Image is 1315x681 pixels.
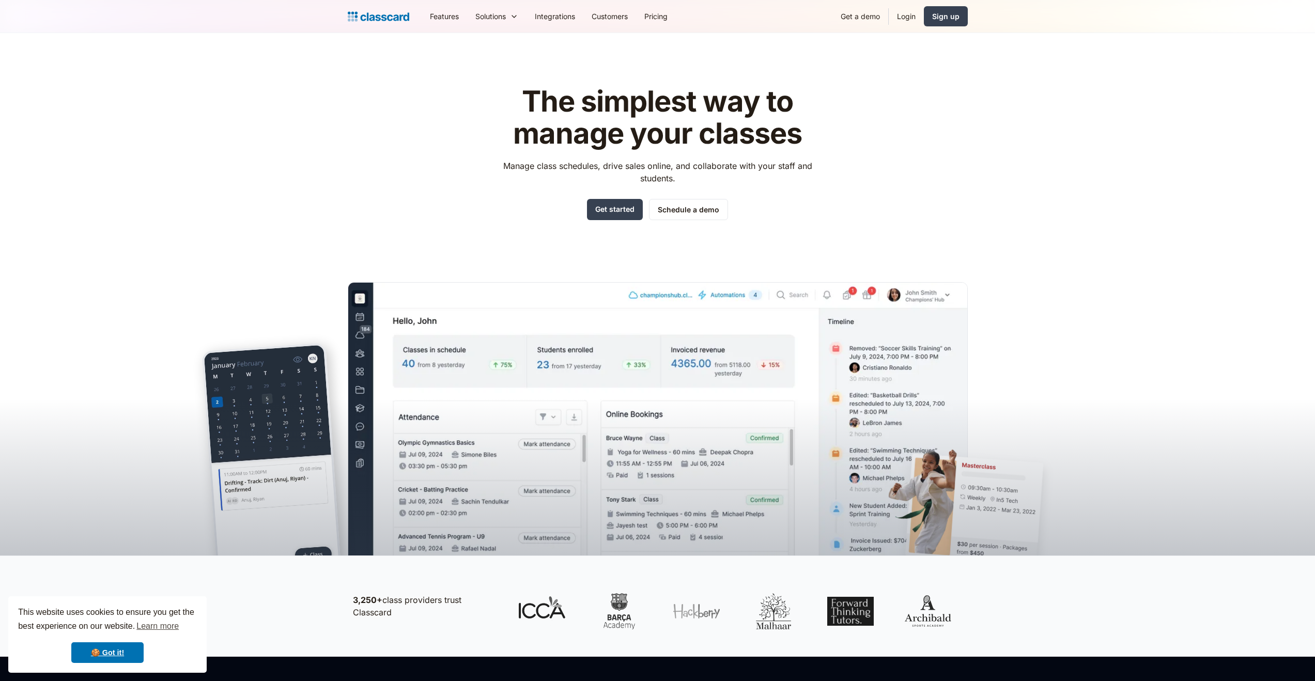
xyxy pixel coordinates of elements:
[8,596,207,673] div: cookieconsent
[587,199,643,220] a: Get started
[348,9,409,24] a: home
[467,5,527,28] div: Solutions
[924,6,968,26] a: Sign up
[583,5,636,28] a: Customers
[636,5,676,28] a: Pricing
[422,5,467,28] a: Features
[889,5,924,28] a: Login
[527,5,583,28] a: Integrations
[475,11,506,22] div: Solutions
[493,160,822,184] p: Manage class schedules, drive sales online, and collaborate with your staff and students.
[832,5,888,28] a: Get a demo
[932,11,960,22] div: Sign up
[71,642,144,663] a: dismiss cookie message
[649,199,728,220] a: Schedule a demo
[135,618,180,634] a: learn more about cookies
[353,594,498,618] p: class providers trust Classcard
[18,606,197,634] span: This website uses cookies to ensure you get the best experience on our website.
[353,595,382,605] strong: 3,250+
[493,86,822,149] h1: The simplest way to manage your classes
